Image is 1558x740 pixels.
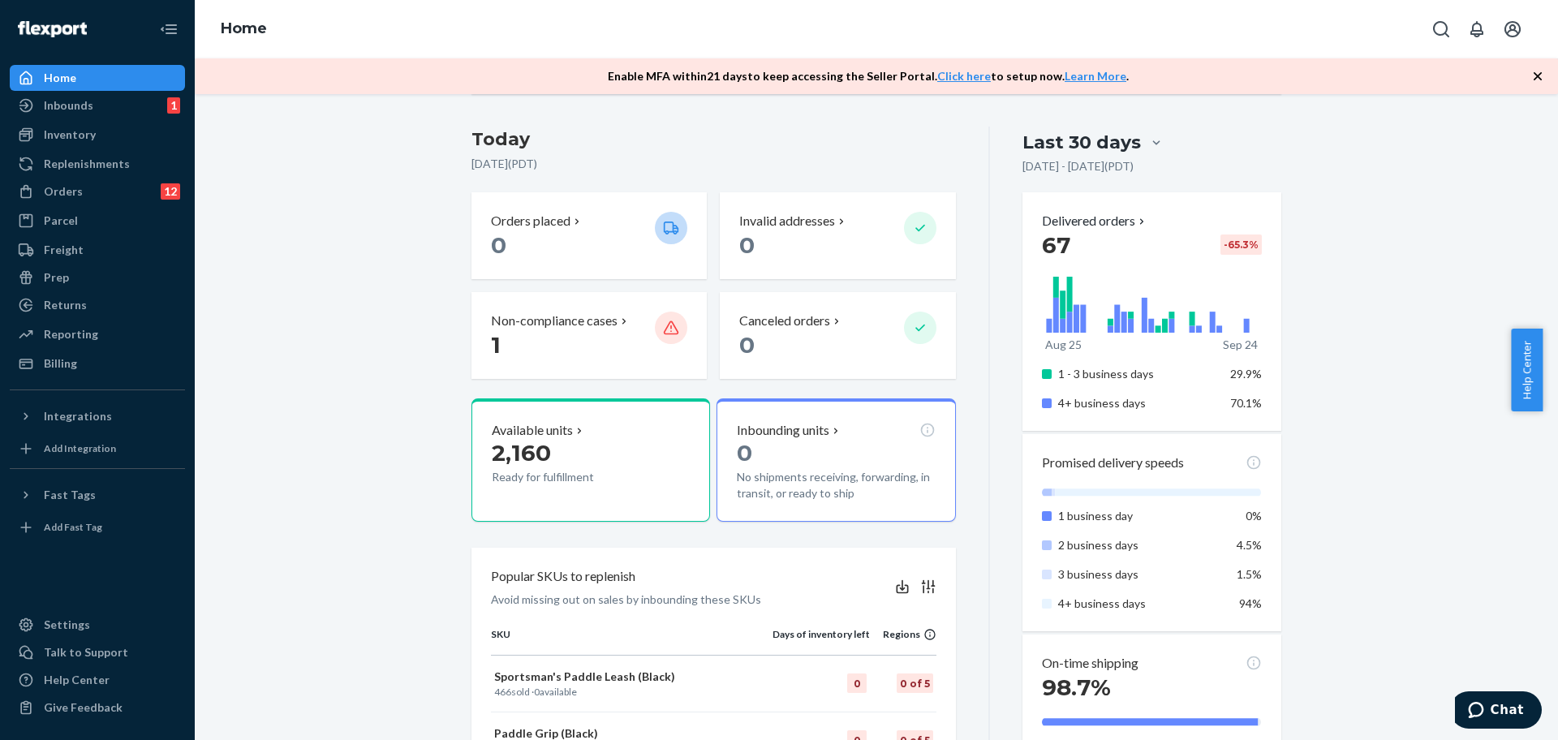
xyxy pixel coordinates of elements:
a: Prep [10,265,185,290]
div: 0 of 5 [897,673,933,693]
span: 2,160 [492,439,551,467]
div: Last 30 days [1022,130,1141,155]
p: 1 business day [1058,508,1218,524]
a: Help Center [10,667,185,693]
button: Close Navigation [153,13,185,45]
span: 1.5% [1237,567,1262,581]
div: Add Integration [44,441,116,455]
button: Canceled orders 0 [720,292,955,379]
button: Non-compliance cases 1 [471,292,707,379]
p: Promised delivery speeds [1042,454,1184,472]
div: Inbounds [44,97,93,114]
div: 12 [161,183,180,200]
p: sold · available [494,685,769,699]
p: [DATE] - [DATE] ( PDT ) [1022,158,1134,174]
div: Returns [44,297,87,313]
div: Inventory [44,127,96,143]
p: Sep 24 [1223,337,1258,353]
a: Replenishments [10,151,185,177]
div: Reporting [44,326,98,342]
button: Talk to Support [10,639,185,665]
span: 0 [739,231,755,259]
a: Billing [10,351,185,376]
a: Learn More [1065,69,1126,83]
a: Home [221,19,267,37]
span: 0 [491,231,506,259]
p: [DATE] ( PDT ) [471,156,956,172]
div: 1 [167,97,180,114]
a: Add Integration [10,436,185,462]
div: Regions [870,627,936,641]
button: Help Center [1511,329,1543,411]
button: Open notifications [1461,13,1493,45]
a: Add Fast Tag [10,514,185,540]
button: Give Feedback [10,695,185,721]
th: SKU [491,627,773,655]
button: Orders placed 0 [471,192,707,279]
a: Orders12 [10,179,185,204]
button: Available units2,160Ready for fulfillment [471,398,710,522]
div: Orders [44,183,83,200]
a: Home [10,65,185,91]
p: 1 - 3 business days [1058,366,1218,382]
div: Give Feedback [44,699,123,716]
button: Inbounding units0No shipments receiving, forwarding, in transit, or ready to ship [717,398,955,522]
span: 0 [534,686,540,698]
a: Inventory [10,122,185,148]
a: Parcel [10,208,185,234]
p: 4+ business days [1058,596,1218,612]
a: Reporting [10,321,185,347]
div: Fast Tags [44,487,96,503]
div: Home [44,70,76,86]
div: Integrations [44,408,112,424]
a: Click here [937,69,991,83]
p: On-time shipping [1042,654,1138,673]
span: 70.1% [1230,396,1262,410]
p: Non-compliance cases [491,312,618,330]
div: -65.3 % [1220,234,1262,255]
span: 1 [491,331,501,359]
ol: breadcrumbs [208,6,280,53]
div: Billing [44,355,77,372]
span: 0 [737,439,752,467]
a: Freight [10,237,185,263]
span: 94% [1239,596,1262,610]
span: 98.7% [1042,673,1111,701]
p: Available units [492,421,573,440]
span: 29.9% [1230,367,1262,381]
img: Flexport logo [18,21,87,37]
p: Avoid missing out on sales by inbounding these SKUs [491,592,761,608]
p: Enable MFA within 21 days to keep accessing the Seller Portal. to setup now. . [608,68,1129,84]
div: Freight [44,242,84,258]
div: Add Fast Tag [44,520,102,534]
div: Prep [44,269,69,286]
div: Help Center [44,672,110,688]
a: Inbounds1 [10,92,185,118]
p: Inbounding units [737,421,829,440]
span: 0 [739,331,755,359]
button: Invalid addresses 0 [720,192,955,279]
span: 4.5% [1237,538,1262,552]
button: Open Search Box [1425,13,1457,45]
div: Talk to Support [44,644,128,660]
p: Canceled orders [739,312,830,330]
button: Fast Tags [10,482,185,508]
button: Open account menu [1496,13,1529,45]
span: 466 [494,686,511,698]
th: Days of inventory left [773,627,870,655]
p: No shipments receiving, forwarding, in transit, or ready to ship [737,469,935,501]
span: 0% [1246,509,1262,523]
iframe: Opens a widget where you can chat to one of our agents [1455,691,1542,732]
p: Popular SKUs to replenish [491,567,635,586]
div: 0 [847,673,867,693]
a: Returns [10,292,185,318]
div: Parcel [44,213,78,229]
p: Invalid addresses [739,212,835,230]
p: Sportsman's Paddle Leash (Black) [494,669,769,685]
button: Delivered orders [1042,212,1148,230]
p: Aug 25 [1045,337,1082,353]
h3: Today [471,127,956,153]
